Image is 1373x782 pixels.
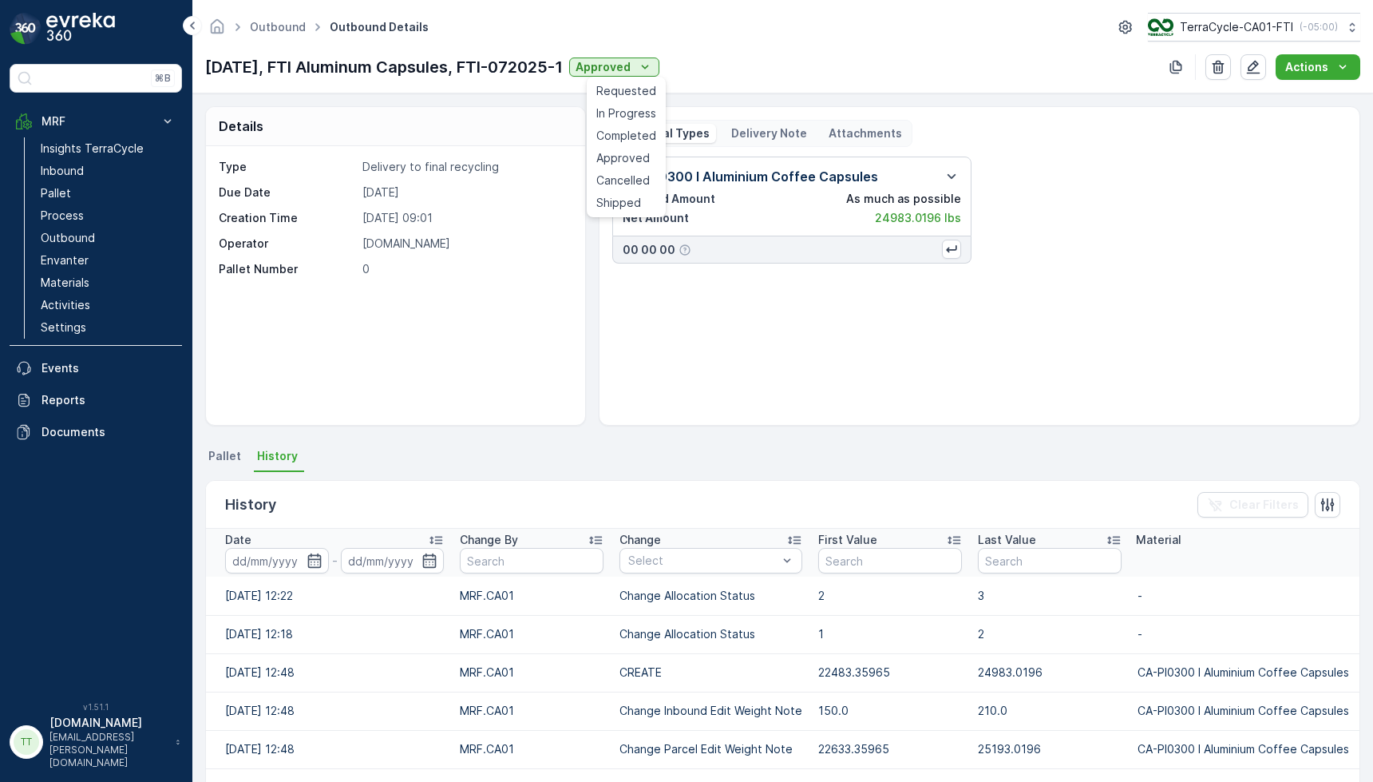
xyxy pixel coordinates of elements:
[41,252,89,268] p: Envanter
[818,703,962,719] p: 150.0
[1148,13,1360,42] button: TerraCycle-CA01-FTI(-05:00)
[596,105,656,121] span: In Progress
[1136,532,1181,548] p: Material
[41,297,90,313] p: Activities
[208,448,241,464] span: Pallet
[34,272,182,294] a: Materials
[225,494,276,516] p: History
[42,392,176,408] p: Reports
[818,665,962,681] p: 22483.35965
[362,261,568,277] p: 0
[206,653,452,692] td: [DATE] 12:48
[978,532,1036,548] p: Last Value
[576,59,631,75] p: Approved
[10,702,182,712] span: v 1.51.1
[206,577,452,615] td: [DATE] 12:22
[978,588,1122,604] p: 3
[875,210,961,226] p: 24983.0196 lbs
[14,729,39,755] div: TT
[729,125,807,141] p: Delivery Note
[460,626,603,642] p: MRF.CA01
[34,137,182,160] a: Insights TerraCycle
[225,532,251,548] p: Date
[623,210,689,226] p: Net Amount
[978,703,1122,719] p: 210.0
[619,626,802,642] p: Change Allocation Status
[10,105,182,137] button: MRF
[818,626,962,642] p: 1
[1180,19,1293,35] p: TerraCycle-CA01-FTI
[34,182,182,204] a: Pallet
[41,230,95,246] p: Outbound
[41,275,89,291] p: Materials
[362,236,568,252] p: [DOMAIN_NAME]
[623,242,675,258] p: 00 00 00
[326,19,432,35] span: Outbound Details
[341,548,445,574] input: dd/mm/yyyy
[41,185,71,201] p: Pallet
[596,83,656,99] span: Requested
[623,125,710,141] p: Material Types
[846,191,961,207] p: As much as possible
[460,532,518,548] p: Change By
[41,208,84,224] p: Process
[206,730,452,768] td: [DATE] 12:48
[34,294,182,316] a: Activities
[460,703,603,719] p: MRF.CA01
[1285,59,1328,75] p: Actions
[219,117,263,136] p: Details
[10,416,182,448] a: Documents
[208,24,226,38] a: Homepage
[818,741,962,757] p: 22633.35965
[10,352,182,384] a: Events
[1197,492,1308,518] button: Clear Filters
[619,588,802,604] p: Change Allocation Status
[41,141,144,157] p: Insights TerraCycle
[250,20,306,34] a: Outbound
[1300,21,1338,34] p: ( -05:00 )
[219,236,356,252] p: Operator
[978,665,1122,681] p: 24983.0196
[49,715,168,731] p: [DOMAIN_NAME]
[619,665,802,681] p: CREATE
[978,741,1122,757] p: 25193.0196
[1276,54,1360,80] button: Actions
[818,548,962,574] input: Search
[978,548,1122,574] input: Search
[619,741,802,757] p: Change Parcel Edit Weight Note
[1138,703,1349,719] p: CA-PI0300 I Aluminium Coffee Capsules
[818,532,877,548] p: First Value
[826,125,902,141] p: Attachments
[623,167,878,186] p: CA-PI0300 I Aluminium Coffee Capsules
[34,227,182,249] a: Outbound
[206,615,452,653] td: [DATE] 12:18
[34,316,182,339] a: Settings
[10,384,182,416] a: Reports
[596,173,650,189] span: Cancelled
[460,665,603,681] p: MRF.CA01
[225,548,329,574] input: dd/mm/yyyy
[206,692,452,730] td: [DATE] 12:48
[596,128,656,144] span: Completed
[362,210,568,226] p: [DATE] 09:01
[628,553,778,569] p: Select
[818,588,962,604] p: 2
[46,13,115,45] img: logo_dark-DEwI_e13.png
[205,55,563,79] p: [DATE], FTI Aluminum Capsules, FTI-072025-1
[587,77,666,217] ul: Approved
[1148,18,1173,36] img: TC_BVHiTW6.png
[42,360,176,376] p: Events
[10,13,42,45] img: logo
[1138,626,1349,642] p: -
[460,548,603,574] input: Search
[569,58,659,77] button: Approved
[42,113,150,129] p: MRF
[219,185,356,200] p: Due Date
[219,159,356,175] p: Type
[34,160,182,182] a: Inbound
[332,551,338,570] p: -
[596,195,641,211] span: Shipped
[1138,665,1349,681] p: CA-PI0300 I Aluminium Coffee Capsules
[460,588,603,604] p: MRF.CA01
[362,159,568,175] p: Delivery to final recycling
